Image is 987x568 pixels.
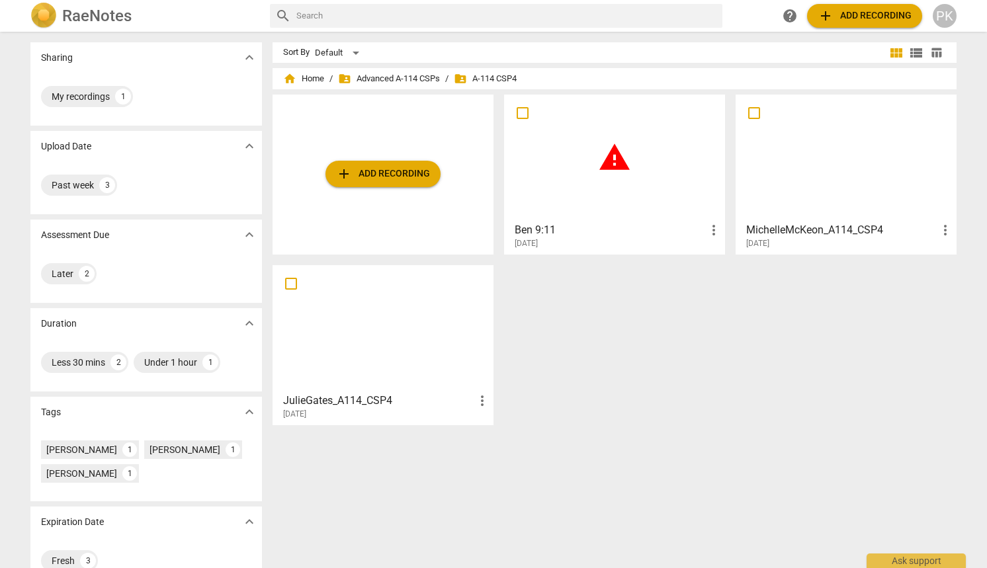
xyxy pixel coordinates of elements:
button: Show more [239,48,259,67]
span: help [782,8,798,24]
p: Tags [41,405,61,419]
div: 3 [99,177,115,193]
span: / [329,74,333,84]
button: Show more [239,225,259,245]
button: List view [906,43,926,63]
div: 2 [110,354,126,370]
span: more_vert [474,393,490,409]
div: 1 [122,442,137,457]
a: MichelleMcKeon_A114_CSP4[DATE] [740,99,952,249]
h3: MichelleMcKeon_A114_CSP4 [746,222,937,238]
span: more_vert [937,222,953,238]
h3: Ben 9:11 [515,222,706,238]
div: Under 1 hour [144,356,197,369]
div: Fresh [52,554,75,567]
div: 1 [202,354,218,370]
button: Show more [239,136,259,156]
img: Logo [30,3,57,29]
span: expand_more [241,227,257,243]
span: folder_shared [338,72,351,85]
div: 1 [226,442,240,457]
button: Upload [325,161,441,187]
span: expand_more [241,315,257,331]
span: folder_shared [454,72,467,85]
span: A-114 CSP4 [454,72,517,85]
span: Add recording [818,8,912,24]
span: warning [598,141,631,174]
div: [PERSON_NAME] [150,443,220,456]
span: more_vert [706,222,722,238]
p: Assessment Due [41,228,109,242]
h3: JulieGates_A114_CSP4 [283,393,474,409]
div: [PERSON_NAME] [46,467,117,480]
span: expand_more [241,50,257,65]
div: [PERSON_NAME] [46,443,117,456]
div: 1 [115,89,131,104]
button: Show more [239,512,259,532]
p: Sharing [41,51,73,65]
button: Upload [807,4,922,28]
span: view_module [888,45,904,61]
span: [DATE] [746,238,769,249]
div: Less 30 mins [52,356,105,369]
input: Search [296,5,717,26]
h2: RaeNotes [62,7,132,25]
span: [DATE] [515,238,538,249]
div: 2 [79,266,95,282]
span: expand_more [241,138,257,154]
div: Default [315,42,364,63]
span: [DATE] [283,409,306,420]
span: Home [283,72,324,85]
span: Advanced A-114 CSPs [338,72,440,85]
span: search [275,8,291,24]
button: PK [933,4,957,28]
span: table_chart [930,46,943,59]
div: Sort By [283,48,310,58]
p: Duration [41,317,77,331]
p: Upload Date [41,140,91,153]
button: Show more [239,402,259,422]
div: 1 [122,466,137,481]
a: Help [778,4,802,28]
a: Ben 9:11[DATE] [509,99,720,249]
span: expand_more [241,404,257,420]
span: add [336,166,352,182]
p: Expiration Date [41,515,104,529]
span: expand_more [241,514,257,530]
div: Past week [52,179,94,192]
span: add [818,8,834,24]
a: JulieGates_A114_CSP4[DATE] [277,270,489,419]
button: Tile view [886,43,906,63]
span: view_list [908,45,924,61]
span: Add recording [336,166,430,182]
button: Table view [926,43,946,63]
span: home [283,72,296,85]
div: My recordings [52,90,110,103]
a: LogoRaeNotes [30,3,259,29]
div: Ask support [867,553,966,568]
span: / [445,74,449,84]
button: Show more [239,313,259,333]
div: Later [52,267,73,280]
